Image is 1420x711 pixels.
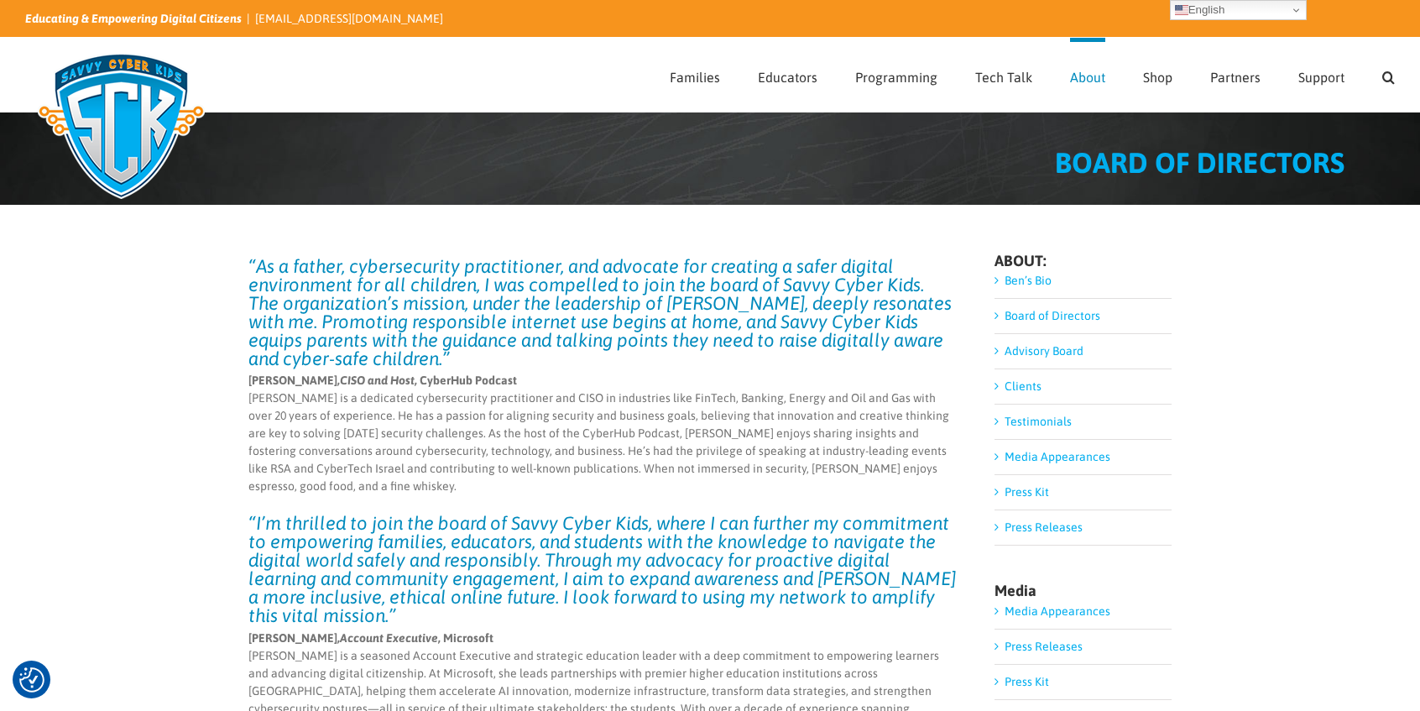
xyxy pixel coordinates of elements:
[670,38,1395,112] nav: Main Menu
[248,631,493,645] strong: [PERSON_NAME], , Microsoft
[1055,146,1344,179] span: BOARD OF DIRECTORS
[1005,274,1052,287] a: Ben’s Bio
[1005,485,1049,499] a: Press Kit
[1005,450,1110,463] a: Media Appearances
[975,38,1032,112] a: Tech Talk
[1210,38,1261,112] a: Partners
[255,12,443,25] a: [EMAIL_ADDRESS][DOMAIN_NAME]
[1175,3,1188,17] img: en
[1005,379,1042,393] a: Clients
[855,38,937,112] a: Programming
[340,374,415,387] em: CISO and Host
[248,374,517,387] strong: [PERSON_NAME], , CyberHub Podcast
[1210,71,1261,84] span: Partners
[248,372,958,495] p: [PERSON_NAME] is a dedicated cybersecurity practitioner and CISO in industries like FinTech, Bank...
[25,42,217,210] img: Savvy Cyber Kids Logo
[1298,38,1344,112] a: Support
[1298,71,1344,84] span: Support
[670,71,720,84] span: Families
[1143,38,1172,112] a: Shop
[1070,71,1105,84] span: About
[1070,38,1105,112] a: About
[1143,71,1172,84] span: Shop
[1005,640,1083,653] a: Press Releases
[1005,604,1110,618] a: Media Appearances
[670,38,720,112] a: Families
[248,255,952,369] em: “As a father, cybersecurity practitioner, and advocate for creating a safer digital environment f...
[19,667,44,693] button: Consent Preferences
[1005,520,1083,534] a: Press Releases
[1005,309,1100,322] a: Board of Directors
[758,71,817,84] span: Educators
[1005,675,1049,688] a: Press Kit
[340,631,438,645] em: Account Executive
[995,583,1172,599] h4: Media
[1382,38,1395,112] a: Search
[758,38,817,112] a: Educators
[19,667,44,693] img: Revisit consent button
[25,12,242,25] i: Educating & Empowering Digital Citizens
[995,254,1172,269] h4: ABOUT:
[1005,415,1072,428] a: Testimonials
[248,512,956,626] em: “I’m thrilled to join the board of Savvy Cyber Kids, where I can further my commitment to empower...
[975,71,1032,84] span: Tech Talk
[1005,344,1083,358] a: Advisory Board
[855,71,937,84] span: Programming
